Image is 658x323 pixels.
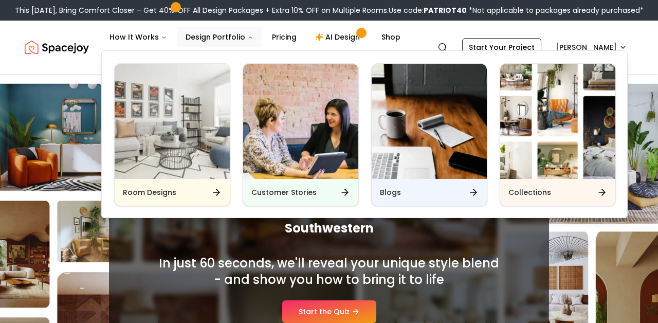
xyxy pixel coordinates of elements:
[243,63,359,206] a: Customer StoriesCustomer Stories
[243,64,358,179] img: Customer Stories
[25,37,89,58] img: Spacejoy Logo
[500,64,615,179] img: Collections
[307,27,371,47] a: AI Design
[462,38,541,57] a: Start Your Project
[373,27,409,47] a: Shop
[25,21,633,74] nav: Global
[550,38,633,57] button: [PERSON_NAME]
[123,187,176,198] h6: Room Designs
[114,63,230,206] a: Room DesignsRoom Designs
[101,27,175,47] button: How It Works
[134,220,524,237] span: Southwestern
[156,255,502,288] h2: In just 60 seconds, we'll reveal your unique style blend - and show you how to bring it to life
[25,37,89,58] a: Spacejoy
[101,27,409,47] nav: Main
[500,63,616,206] a: CollectionsCollections
[264,27,305,47] a: Pricing
[102,51,628,219] div: Design Portfolio
[424,5,467,15] b: PATRIOT40
[15,5,644,15] div: This [DATE], Bring Comfort Closer – Get 40% OFF All Design Packages + Extra 10% OFF on Multiple R...
[467,5,644,15] span: *Not applicable to packages already purchased*
[372,64,487,179] img: Blogs
[389,5,467,15] span: Use code:
[380,187,401,198] h6: Blogs
[251,187,317,198] h6: Customer Stories
[282,300,376,323] a: Start the Quiz
[371,63,487,206] a: BlogsBlogs
[177,27,262,47] button: Design Portfolio
[508,187,551,198] h6: Collections
[115,64,230,179] img: Room Designs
